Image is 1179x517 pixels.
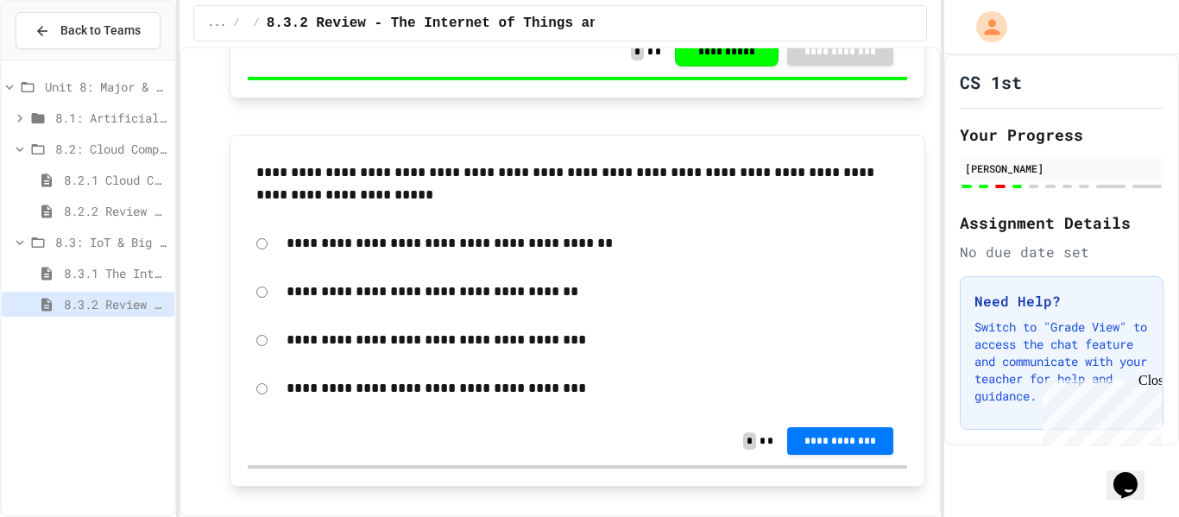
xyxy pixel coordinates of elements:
[233,16,239,30] span: /
[16,12,161,49] button: Back to Teams
[64,295,167,313] span: 8.3.2 Review - The Internet of Things and Big Data
[965,161,1158,176] div: [PERSON_NAME]
[55,140,167,158] span: 8.2: Cloud Computing
[974,318,1149,405] p: Switch to "Grade View" to access the chat feature and communicate with your teacher for help and ...
[55,233,167,251] span: 8.3: IoT & Big Data
[267,13,681,34] span: 8.3.2 Review - The Internet of Things and Big Data
[960,211,1163,235] h2: Assignment Details
[60,22,141,40] span: Back to Teams
[960,123,1163,147] h2: Your Progress
[960,242,1163,262] div: No due date set
[208,16,227,30] span: ...
[1036,373,1162,446] iframe: chat widget
[45,78,167,96] span: Unit 8: Major & Emerging Technologies
[64,171,167,189] span: 8.2.1 Cloud Computing: Transforming the Digital World
[960,70,1022,94] h1: CS 1st
[974,291,1149,312] h3: Need Help?
[958,7,1012,47] div: My Account
[254,16,260,30] span: /
[64,202,167,220] span: 8.2.2 Review - Cloud Computing
[55,109,167,127] span: 8.1: Artificial Intelligence Basics
[1106,448,1162,500] iframe: chat widget
[7,7,119,110] div: Chat with us now!Close
[64,264,167,282] span: 8.3.1 The Internet of Things and Big Data: Our Connected Digital World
